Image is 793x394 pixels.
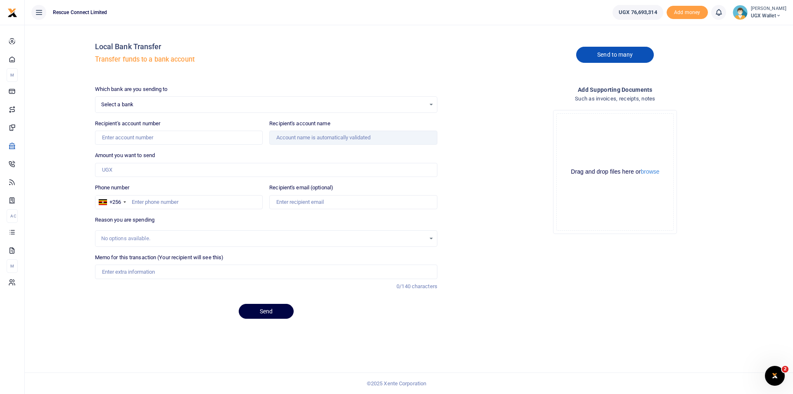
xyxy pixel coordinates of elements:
[269,131,437,145] input: Account name is automatically validated
[7,9,17,15] a: logo-small logo-large logo-large
[7,68,18,82] li: M
[553,110,677,234] div: File Uploader
[619,8,657,17] span: UGX 76,693,314
[733,5,786,20] a: profile-user [PERSON_NAME] UGX Wallet
[95,265,437,279] input: Enter extra information
[101,100,425,109] span: Select a bank
[95,55,437,64] h5: Transfer funds to a bank account
[7,8,17,18] img: logo-small
[95,85,168,93] label: Which bank are you sending to
[269,119,330,128] label: Recipient's account name
[239,304,294,319] button: Send
[95,253,224,262] label: Memo for this transaction (Your recipient will see this)
[95,163,437,177] input: UGX
[95,184,129,192] label: Phone number
[667,6,708,19] span: Add money
[95,196,128,209] div: Uganda: +256
[733,5,748,20] img: profile-user
[412,283,437,289] span: characters
[269,195,437,209] input: Enter recipient email
[269,184,333,192] label: Recipient's email (optional)
[751,12,786,19] span: UGX Wallet
[609,5,666,20] li: Wallet ballance
[751,5,786,12] small: [PERSON_NAME]
[444,85,786,94] h4: Add supporting Documents
[782,366,788,373] span: 2
[641,169,659,174] button: browse
[95,216,154,224] label: Reason you are spending
[576,47,654,63] a: Send to many
[95,151,155,160] label: Amount you want to send
[95,119,161,128] label: Recipient's account number
[444,94,786,103] h4: Such as invoices, receipts, notes
[613,5,663,20] a: UGX 76,693,314
[101,234,425,243] div: No options available.
[7,209,18,223] li: Ac
[557,168,673,176] div: Drag and drop files here or
[765,366,785,386] iframe: Intercom live chat
[667,6,708,19] li: Toup your wallet
[50,9,110,16] span: Rescue Connect Limited
[7,259,18,273] li: M
[95,195,263,209] input: Enter phone number
[667,9,708,15] a: Add money
[109,198,121,206] div: +256
[95,131,263,145] input: Enter account number
[396,283,411,289] span: 0/140
[95,42,437,51] h4: Local Bank Transfer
